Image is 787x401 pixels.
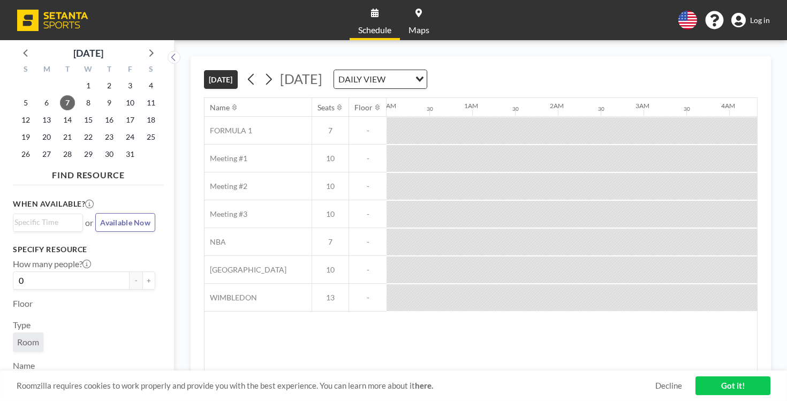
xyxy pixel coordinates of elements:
[349,126,387,135] span: -
[13,245,155,254] h3: Specify resource
[60,147,75,162] span: Tuesday, October 28, 2025
[102,78,117,93] span: Thursday, October 2, 2025
[655,381,682,391] a: Decline
[312,237,349,247] span: 7
[205,265,286,275] span: [GEOGRAPHIC_DATA]
[102,147,117,162] span: Thursday, October 30, 2025
[17,381,655,391] span: Roomzilla requires cookies to work properly and provide you with the best experience. You can lea...
[123,95,138,110] span: Friday, October 10, 2025
[99,63,119,77] div: T
[550,102,564,110] div: 2AM
[102,95,117,110] span: Thursday, October 9, 2025
[358,26,391,34] span: Schedule
[349,154,387,163] span: -
[334,70,427,88] div: Search for option
[408,26,429,34] span: Maps
[312,209,349,219] span: 10
[205,181,247,191] span: Meeting #2
[60,112,75,127] span: Tuesday, October 14, 2025
[123,147,138,162] span: Friday, October 31, 2025
[140,63,161,77] div: S
[317,103,335,112] div: Seats
[39,130,54,145] span: Monday, October 20, 2025
[695,376,770,395] a: Got it!
[57,63,78,77] div: T
[349,209,387,219] span: -
[312,154,349,163] span: 10
[204,70,238,89] button: [DATE]
[123,130,138,145] span: Friday, October 24, 2025
[81,147,96,162] span: Wednesday, October 29, 2025
[731,13,770,28] a: Log in
[336,72,388,86] span: DAILY VIEW
[17,10,88,31] img: organization-logo
[85,217,93,228] span: or
[17,337,39,347] span: Room
[280,71,322,87] span: [DATE]
[143,130,158,145] span: Saturday, October 25, 2025
[512,105,519,112] div: 30
[205,126,252,135] span: FORMULA 1
[684,105,690,112] div: 30
[13,360,35,371] label: Name
[36,63,57,77] div: M
[349,181,387,191] span: -
[60,130,75,145] span: Tuesday, October 21, 2025
[210,103,230,112] div: Name
[143,112,158,127] span: Saturday, October 18, 2025
[123,78,138,93] span: Friday, October 3, 2025
[13,165,164,180] h4: FIND RESOURCE
[635,102,649,110] div: 3AM
[13,214,82,230] div: Search for option
[119,63,140,77] div: F
[205,209,247,219] span: Meeting #3
[102,112,117,127] span: Thursday, October 16, 2025
[312,181,349,191] span: 10
[415,381,433,390] a: here.
[349,237,387,247] span: -
[100,218,150,227] span: Available Now
[205,154,247,163] span: Meeting #1
[389,72,409,86] input: Search for option
[349,293,387,302] span: -
[312,293,349,302] span: 13
[78,63,99,77] div: W
[18,95,33,110] span: Sunday, October 5, 2025
[18,147,33,162] span: Sunday, October 26, 2025
[143,95,158,110] span: Saturday, October 11, 2025
[73,46,103,60] div: [DATE]
[81,78,96,93] span: Wednesday, October 1, 2025
[750,16,770,25] span: Log in
[13,298,33,309] label: Floor
[39,147,54,162] span: Monday, October 27, 2025
[130,271,142,290] button: -
[18,130,33,145] span: Sunday, October 19, 2025
[14,216,77,228] input: Search for option
[205,237,226,247] span: NBA
[312,126,349,135] span: 7
[379,102,396,110] div: 12AM
[81,112,96,127] span: Wednesday, October 15, 2025
[354,103,373,112] div: Floor
[312,265,349,275] span: 10
[142,271,155,290] button: +
[464,102,478,110] div: 1AM
[598,105,604,112] div: 30
[205,293,257,302] span: WIMBLEDON
[95,213,155,232] button: Available Now
[123,112,138,127] span: Friday, October 17, 2025
[18,112,33,127] span: Sunday, October 12, 2025
[427,105,433,112] div: 30
[721,102,735,110] div: 4AM
[39,95,54,110] span: Monday, October 6, 2025
[13,320,31,330] label: Type
[349,265,387,275] span: -
[81,130,96,145] span: Wednesday, October 22, 2025
[81,95,96,110] span: Wednesday, October 8, 2025
[39,112,54,127] span: Monday, October 13, 2025
[143,78,158,93] span: Saturday, October 4, 2025
[60,95,75,110] span: Tuesday, October 7, 2025
[102,130,117,145] span: Thursday, October 23, 2025
[13,259,91,269] label: How many people?
[16,63,36,77] div: S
